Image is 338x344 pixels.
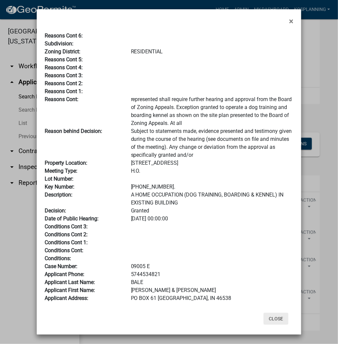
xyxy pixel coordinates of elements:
[126,167,298,175] div: H.O.
[126,262,298,270] div: 09005 E
[45,168,77,174] b: Meeting Type:
[126,286,298,294] div: [PERSON_NAME] & [PERSON_NAME]
[45,263,77,269] b: Case Number:
[45,247,83,254] b: Conditions Cont:
[45,48,80,55] b: Zoning District:
[45,32,83,39] b: Reasons Cont 6:
[264,313,288,325] button: Close
[45,271,84,277] b: Applicant Phone:
[126,215,298,223] div: [DATE] 00:00:00
[45,295,88,301] b: Applicant Address:
[45,72,83,79] b: Reasons Cont 3:
[126,294,298,302] div: PO BOX 61 [GEOGRAPHIC_DATA], IN 46538
[289,17,293,26] span: ×
[45,96,78,102] b: Reasons Cont:
[45,56,83,63] b: Reasons Cont 5:
[45,40,73,47] b: Subdivision:
[45,231,88,238] b: Conditions Cont 2:
[126,127,298,159] div: Subject to statements made, evidence presented and testimony given during the course of the heari...
[45,176,73,182] b: Lot Number:
[126,95,298,127] div: represented shall require further hearing and approval from the Board of Zoning Appeals. Exceptio...
[45,279,95,285] b: Applicant Last Name:
[284,12,299,30] button: Close
[126,159,298,167] div: [STREET_ADDRESS]
[126,207,298,215] div: Granted
[45,184,74,190] b: Key Number:
[45,64,83,71] b: Reasons Cont 4:
[45,88,83,94] b: Reasons Cont 1:
[126,48,298,56] div: RESIDENTIAL
[45,160,87,166] b: Property Location:
[45,223,88,230] b: Conditions Cont 3:
[45,287,95,293] b: Applicant First Name:
[45,239,88,246] b: Conditions Cont 1:
[45,192,72,198] b: Description:
[126,183,298,191] div: [PHONE_NUMBER].
[45,207,66,214] b: Decision:
[45,255,71,261] b: Conditions:
[126,270,298,278] div: 5744534821
[126,191,298,207] div: A HOME OCCUPATION (DOG TRAINING, BOARDING & KENNEL) IN EXISTING BUILDING
[45,215,99,222] b: Date of Public Hearing:
[126,278,298,286] div: BALE
[45,128,102,134] b: Reason behind Decision:
[45,80,83,86] b: Reasons Cont 2:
